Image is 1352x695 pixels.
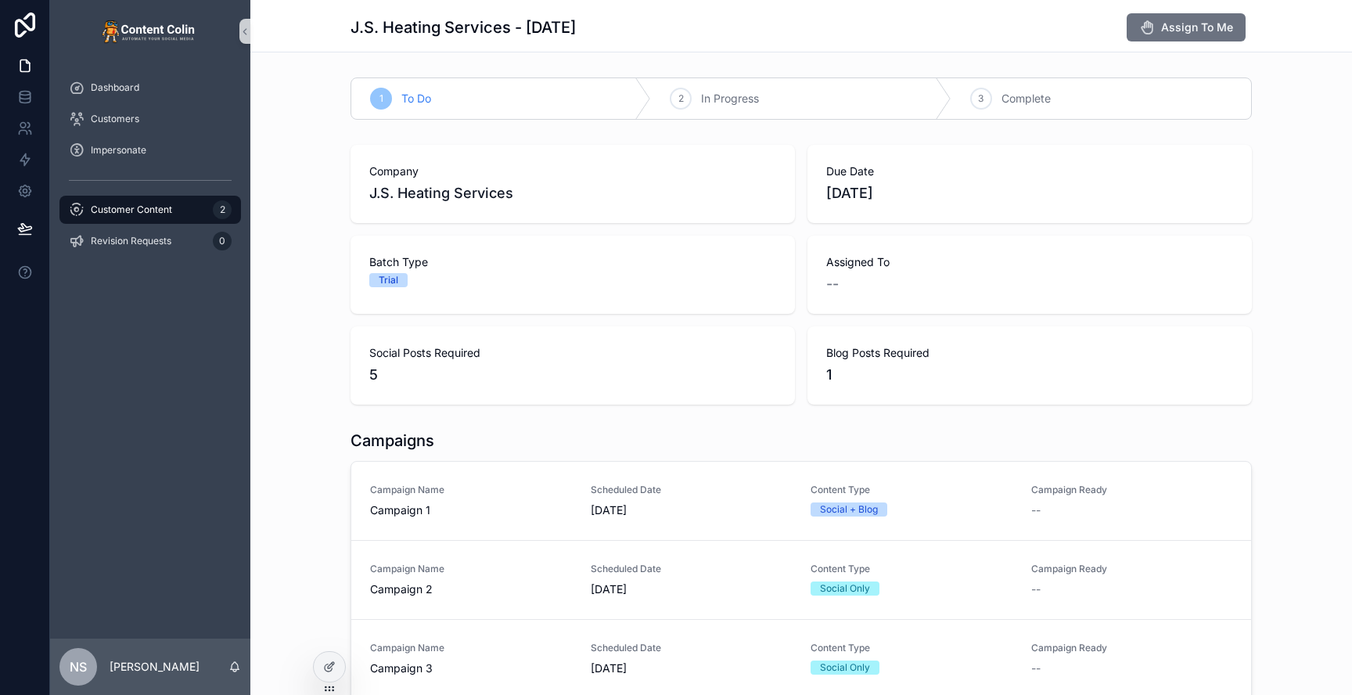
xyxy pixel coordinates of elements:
[826,182,1233,204] span: [DATE]
[1031,563,1233,575] span: Campaign Ready
[59,227,241,255] a: Revision Requests0
[678,92,684,105] span: 2
[91,235,171,247] span: Revision Requests
[826,345,1233,361] span: Blog Posts Required
[369,164,776,179] span: Company
[1127,13,1246,41] button: Assign To Me
[102,19,199,44] img: App logo
[91,81,139,94] span: Dashboard
[826,254,1233,270] span: Assigned To
[591,563,793,575] span: Scheduled Date
[59,74,241,102] a: Dashboard
[1031,582,1041,597] span: --
[91,203,172,216] span: Customer Content
[351,462,1251,540] a: Campaign NameCampaign 1Scheduled Date[DATE]Content TypeSocial + BlogCampaign Ready--
[50,63,250,275] div: scrollable content
[213,200,232,219] div: 2
[110,659,200,675] p: [PERSON_NAME]
[351,16,576,38] h1: J.S. Heating Services - [DATE]
[820,661,870,675] div: Social Only
[1031,661,1041,676] span: --
[369,364,776,386] span: 5
[91,113,139,125] span: Customers
[370,582,572,597] span: Campaign 2
[401,91,431,106] span: To Do
[826,273,839,295] span: --
[369,182,776,204] span: J.S. Heating Services
[826,364,1233,386] span: 1
[591,502,793,518] span: [DATE]
[701,91,759,106] span: In Progress
[379,92,383,105] span: 1
[351,430,434,452] h1: Campaigns
[826,164,1233,179] span: Due Date
[1031,484,1233,496] span: Campaign Ready
[370,484,572,496] span: Campaign Name
[591,484,793,496] span: Scheduled Date
[1031,502,1041,518] span: --
[811,563,1012,575] span: Content Type
[59,136,241,164] a: Impersonate
[1001,91,1051,106] span: Complete
[59,105,241,133] a: Customers
[59,196,241,224] a: Customer Content2
[70,657,87,676] span: NS
[591,661,793,676] span: [DATE]
[213,232,232,250] div: 0
[978,92,983,105] span: 3
[591,582,793,597] span: [DATE]
[820,582,870,596] div: Social Only
[591,642,793,654] span: Scheduled Date
[379,273,398,287] div: Trial
[91,144,146,157] span: Impersonate
[1161,20,1233,35] span: Assign To Me
[370,563,572,575] span: Campaign Name
[369,254,776,270] span: Batch Type
[820,502,878,517] div: Social + Blog
[370,642,572,654] span: Campaign Name
[369,345,776,361] span: Social Posts Required
[811,484,1012,496] span: Content Type
[811,642,1012,654] span: Content Type
[351,540,1251,619] a: Campaign NameCampaign 2Scheduled Date[DATE]Content TypeSocial OnlyCampaign Ready--
[370,661,572,676] span: Campaign 3
[1031,642,1233,654] span: Campaign Ready
[370,502,572,518] span: Campaign 1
